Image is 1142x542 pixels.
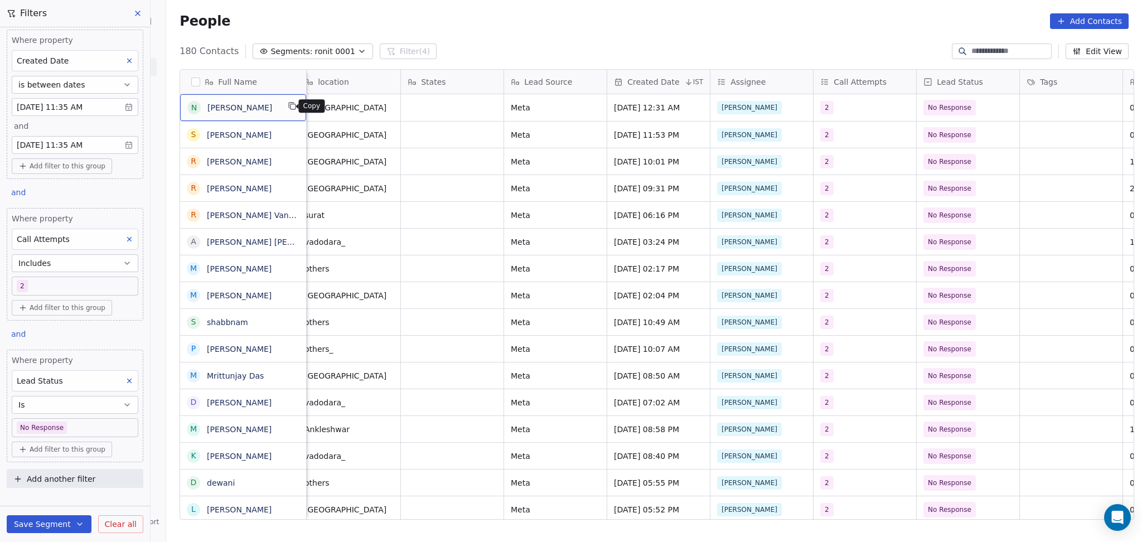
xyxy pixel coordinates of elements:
[928,102,971,113] span: No Response
[207,211,383,220] a: [PERSON_NAME] Vanrajbhai [PERSON_NAME]
[524,76,572,88] span: Lead Source
[717,155,782,168] span: [PERSON_NAME]
[180,13,230,30] span: People
[191,343,196,355] div: P
[191,477,197,488] div: d
[270,46,312,57] span: Segments:
[710,70,813,94] div: Assignee
[191,450,196,462] div: K
[928,424,971,435] span: No Response
[820,396,834,409] span: 2
[207,345,272,354] a: [PERSON_NAME]
[717,423,782,436] span: [PERSON_NAME]
[511,129,600,141] span: Meta
[717,449,782,463] span: [PERSON_NAME]
[207,398,272,407] a: [PERSON_NAME]
[180,94,307,520] div: grid
[614,102,703,113] span: [DATE] 12:31 AM
[717,101,782,114] span: [PERSON_NAME]
[614,504,703,515] span: [DATE] 05:52 PM
[511,424,600,435] span: Meta
[207,452,272,461] a: [PERSON_NAME]
[693,78,704,86] span: IST
[190,263,197,274] div: M
[191,316,196,328] div: s
[304,397,394,408] span: vadodara_
[191,209,196,221] div: R
[937,76,983,88] span: Lead Status
[834,76,887,88] span: Call Attempts
[207,103,272,112] a: [PERSON_NAME]
[820,503,834,516] span: 2
[1020,70,1122,94] div: Tags
[820,155,834,168] span: 2
[511,451,600,462] span: Meta
[207,184,272,193] a: [PERSON_NAME]
[511,343,600,355] span: Meta
[304,477,394,488] span: others
[917,70,1019,94] div: Lead Status
[820,289,834,302] span: 2
[511,183,600,194] span: Meta
[191,102,197,114] div: N
[614,370,703,381] span: [DATE] 08:50 AM
[511,370,600,381] span: Meta
[717,128,782,142] span: [PERSON_NAME]
[511,236,600,248] span: Meta
[1066,43,1129,59] button: Edit View
[614,317,703,328] span: [DATE] 10:49 AM
[304,129,394,141] span: [GEOGRAPHIC_DATA]
[191,182,196,194] div: R
[820,423,834,436] span: 2
[928,210,971,221] span: No Response
[717,396,782,409] span: [PERSON_NAME]
[304,424,394,435] span: Ankleshwar
[401,70,504,94] div: States
[1104,504,1131,531] div: Open Intercom Messenger
[928,317,971,328] span: No Response
[820,235,834,249] span: 2
[614,236,703,248] span: [DATE] 03:24 PM
[820,342,834,356] span: 2
[511,210,600,221] span: Meta
[207,318,248,327] a: shabbnam
[303,101,320,110] p: Copy
[614,424,703,435] span: [DATE] 08:58 PM
[304,290,394,301] span: [GEOGRAPHIC_DATA]
[928,477,971,488] span: No Response
[304,343,394,355] span: others_
[207,157,272,166] a: [PERSON_NAME]
[180,45,239,58] span: 180 Contacts
[820,316,834,329] span: 2
[304,210,394,221] span: surat
[928,397,971,408] span: No Response
[820,128,834,142] span: 2
[820,101,834,114] span: 2
[820,449,834,463] span: 2
[304,156,394,167] span: [GEOGRAPHIC_DATA]
[820,209,834,222] span: 2
[190,423,197,435] div: M
[191,396,197,408] div: D
[717,503,782,516] span: [PERSON_NAME]
[717,476,782,490] span: [PERSON_NAME]
[314,46,355,57] span: ronit 0001
[717,369,782,383] span: [PERSON_NAME]
[207,264,272,273] a: [PERSON_NAME]
[218,76,257,88] span: Full Name
[207,505,272,514] a: [PERSON_NAME]
[511,263,600,274] span: Meta
[1050,13,1129,29] button: Add Contacts
[614,210,703,221] span: [DATE] 06:16 PM
[304,263,394,274] span: others
[928,290,971,301] span: No Response
[207,478,235,487] a: dewani
[717,342,782,356] span: [PERSON_NAME]
[1040,76,1057,88] span: Tags
[627,76,679,88] span: Created Date
[207,291,272,300] a: [PERSON_NAME]
[730,76,766,88] span: Assignee
[318,76,349,88] span: location
[717,182,782,195] span: [PERSON_NAME]
[928,504,971,515] span: No Response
